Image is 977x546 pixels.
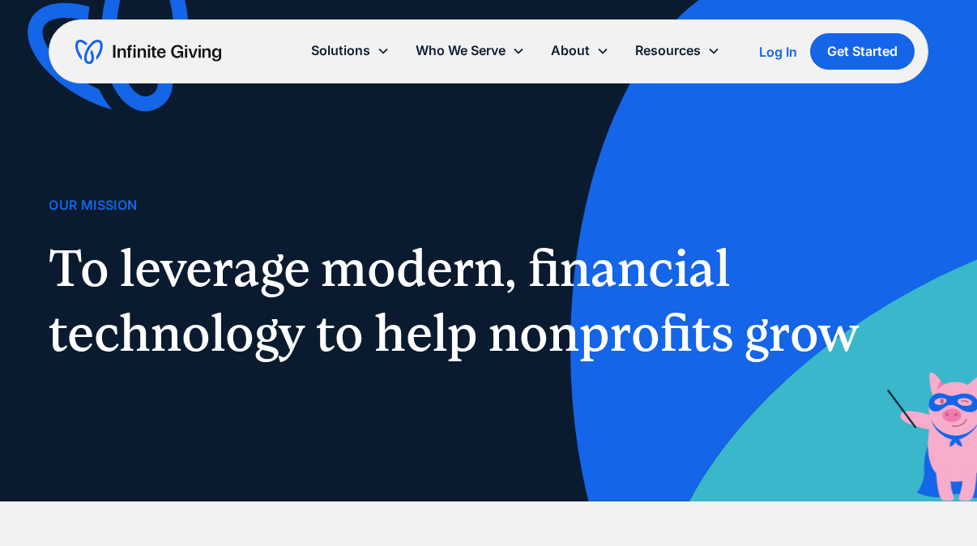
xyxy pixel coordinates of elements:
[75,39,221,65] a: home
[49,194,137,216] div: Our Mission
[635,40,701,62] div: Resources
[403,33,538,68] div: Who We Serve
[759,45,797,58] div: Log In
[622,33,733,68] div: Resources
[810,33,915,70] a: Get Started
[551,40,590,62] div: About
[49,236,878,365] h1: To leverage modern, financial technology to help nonprofits grow
[538,33,622,68] div: About
[759,42,797,62] a: Log In
[311,40,370,62] div: Solutions
[416,40,506,62] div: Who We Serve
[298,33,403,68] div: Solutions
